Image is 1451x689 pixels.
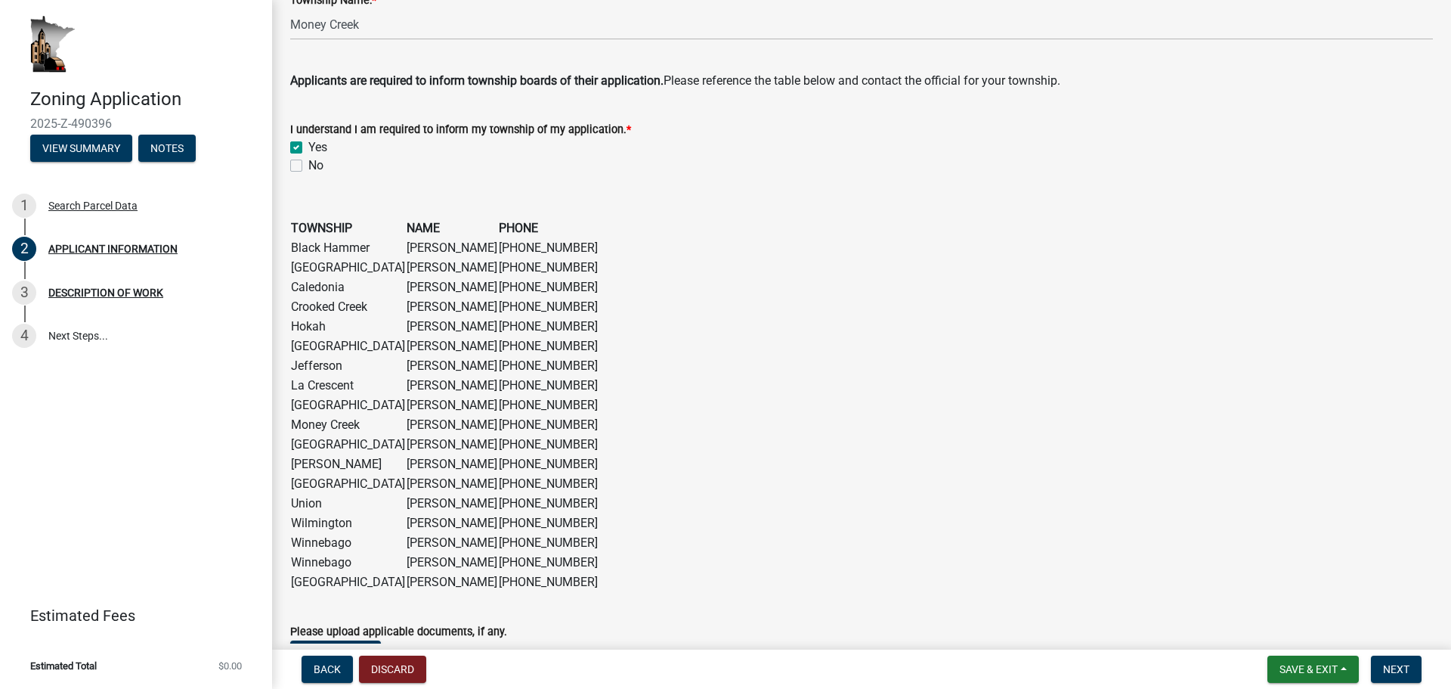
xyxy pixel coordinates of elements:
[290,73,664,88] span: Applicants are required to inform township boards of their application.
[406,415,498,435] td: [PERSON_NAME]
[498,376,599,396] td: [PHONE_NUMBER]
[290,376,406,396] td: La Crescent
[1371,656,1422,683] button: Next
[314,663,341,675] span: Back
[406,297,498,317] td: [PERSON_NAME]
[498,337,599,356] td: [PHONE_NUMBER]
[664,73,1060,88] span: Please reference the table below and contact the official for your township.
[291,221,352,235] strong: TOWNSHIP
[406,494,498,514] td: [PERSON_NAME]
[406,474,498,494] td: [PERSON_NAME]
[359,656,426,683] button: Discard
[290,553,406,573] td: Winnebago
[48,287,163,298] div: DESCRIPTION OF WORK
[498,435,599,455] td: [PHONE_NUMBER]
[406,356,498,376] td: [PERSON_NAME]
[406,514,498,533] td: [PERSON_NAME]
[308,138,327,157] label: Yes
[406,553,498,573] td: [PERSON_NAME]
[290,474,406,494] td: [GEOGRAPHIC_DATA]
[499,221,538,235] strong: PHONE
[406,238,498,258] td: [PERSON_NAME]
[498,553,599,573] td: [PHONE_NUMBER]
[48,200,138,211] div: Search Parcel Data
[498,514,599,533] td: [PHONE_NUMBER]
[498,297,599,317] td: [PHONE_NUMBER]
[498,396,599,415] td: [PHONE_NUMBER]
[407,221,440,235] strong: NAME
[30,116,242,131] span: 2025-Z-490396
[498,455,599,474] td: [PHONE_NUMBER]
[406,396,498,415] td: [PERSON_NAME]
[1279,663,1338,675] span: Save & Exit
[302,656,353,683] button: Back
[498,415,599,435] td: [PHONE_NUMBER]
[406,435,498,455] td: [PERSON_NAME]
[290,641,381,668] button: Select files
[290,455,406,474] td: [PERSON_NAME]
[498,278,599,297] td: [PHONE_NUMBER]
[12,281,36,305] div: 3
[290,415,406,435] td: Money Creek
[138,143,196,155] wm-modal-confirm: Notes
[290,238,406,258] td: Black Hammer
[406,573,498,592] td: [PERSON_NAME]
[406,317,498,337] td: [PERSON_NAME]
[498,533,599,553] td: [PHONE_NUMBER]
[290,317,406,337] td: Hokah
[30,16,76,73] img: Houston County, Minnesota
[406,533,498,553] td: [PERSON_NAME]
[498,474,599,494] td: [PHONE_NUMBER]
[30,88,260,110] h4: Zoning Application
[406,337,498,356] td: [PERSON_NAME]
[290,297,406,317] td: Crooked Creek
[498,258,599,278] td: [PHONE_NUMBER]
[498,317,599,337] td: [PHONE_NUMBER]
[498,356,599,376] td: [PHONE_NUMBER]
[30,661,97,671] span: Estimated Total
[498,494,599,514] td: [PHONE_NUMBER]
[290,514,406,533] td: Wilmington
[290,125,631,135] label: I understand I am required to inform my township of my application.
[498,238,599,258] td: [PHONE_NUMBER]
[30,143,132,155] wm-modal-confirm: Summary
[406,376,498,396] td: [PERSON_NAME]
[498,573,599,592] td: [PHONE_NUMBER]
[12,601,248,631] a: Estimated Fees
[308,157,323,175] label: No
[406,258,498,278] td: [PERSON_NAME]
[290,258,406,278] td: [GEOGRAPHIC_DATA]
[12,194,36,218] div: 1
[48,244,178,254] div: APPLICANT INFORMATION
[1383,663,1409,675] span: Next
[290,396,406,415] td: [GEOGRAPHIC_DATA]
[30,135,132,162] button: View Summary
[290,573,406,592] td: [GEOGRAPHIC_DATA]
[1267,656,1359,683] button: Save & Exit
[406,455,498,474] td: [PERSON_NAME]
[218,661,242,671] span: $0.00
[12,237,36,261] div: 2
[290,337,406,356] td: [GEOGRAPHIC_DATA]
[290,533,406,553] td: Winnebago
[290,435,406,455] td: [GEOGRAPHIC_DATA]
[12,324,36,348] div: 4
[290,494,406,514] td: Union
[138,135,196,162] button: Notes
[290,627,507,638] label: Please upload applicable documents, if any.
[290,356,406,376] td: Jefferson
[406,278,498,297] td: [PERSON_NAME]
[290,278,406,297] td: Caledonia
